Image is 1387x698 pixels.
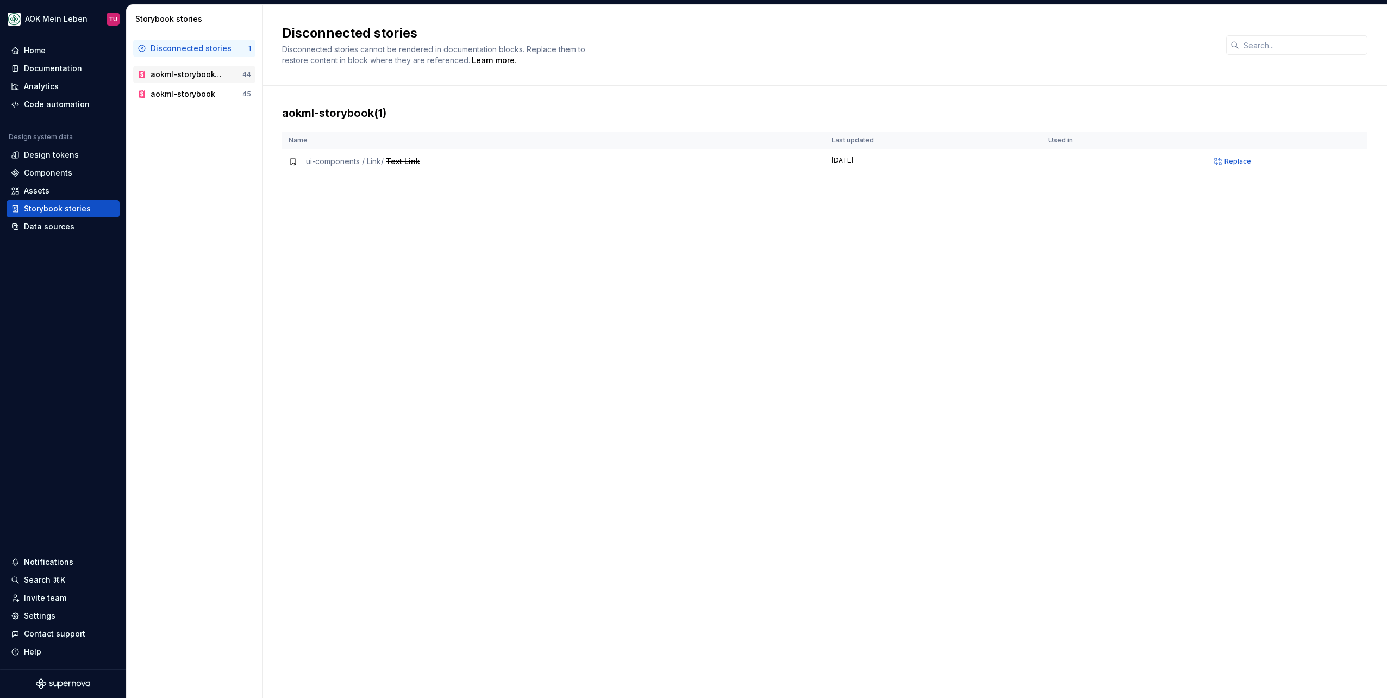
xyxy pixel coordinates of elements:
[7,164,120,182] a: Components
[24,557,73,568] div: Notifications
[1239,35,1367,55] input: Search...
[248,44,251,53] div: 1
[24,81,59,92] div: Analytics
[7,182,120,200] a: Assets
[24,99,90,110] div: Code automation
[242,90,251,98] div: 45
[7,60,120,77] a: Documentation
[282,45,588,65] span: Disconnected stories cannot be rendered in documentation blocks. Replace them to restore content ...
[24,221,74,232] div: Data sources
[151,69,224,80] div: aokml-storybook-deploy-target-env
[133,85,255,103] a: aokml-storybook45
[151,89,215,99] div: aokml-storybook
[7,571,120,589] button: Search ⌘K
[7,607,120,625] a: Settings
[133,40,255,57] a: Disconnected stories1
[36,678,90,689] svg: Supernova Logo
[24,167,72,178] div: Components
[7,643,120,660] button: Help
[470,57,516,65] span: .
[25,14,88,24] div: AOK Mein Leben
[24,593,66,603] div: Invite team
[24,610,55,621] div: Settings
[7,218,120,235] a: Data sources
[8,13,21,26] img: df5db9ef-aba0-4771-bf51-9763b7497661.png
[24,185,49,196] div: Assets
[7,553,120,571] button: Notifications
[24,646,41,657] div: Help
[386,157,420,166] span: Text Link
[109,15,117,23] div: TU
[1042,132,1205,149] th: Used in
[2,7,124,30] button: AOK Mein LebenTU
[306,157,384,166] span: ui-components / Link /
[1211,154,1256,169] button: Replace
[282,24,1213,42] h2: Disconnected stories
[282,105,1367,121] h3: aokml-storybook ( 1 )
[1224,157,1251,166] span: Replace
[7,200,120,217] a: Storybook stories
[24,149,79,160] div: Design tokens
[825,132,1042,149] th: Last updated
[24,203,91,214] div: Storybook stories
[472,55,515,66] a: Learn more
[282,132,825,149] th: Name
[24,63,82,74] div: Documentation
[151,43,232,54] div: Disconnected stories
[24,45,46,56] div: Home
[7,42,120,59] a: Home
[7,96,120,113] a: Code automation
[7,625,120,643] button: Contact support
[24,628,85,639] div: Contact support
[135,14,258,24] div: Storybook stories
[242,70,251,79] div: 44
[133,66,255,83] a: aokml-storybook-deploy-target-env44
[9,133,73,141] div: Design system data
[7,589,120,607] a: Invite team
[7,78,120,95] a: Analytics
[7,146,120,164] a: Design tokens
[825,149,1042,175] td: [DATE]
[24,575,65,585] div: Search ⌘K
